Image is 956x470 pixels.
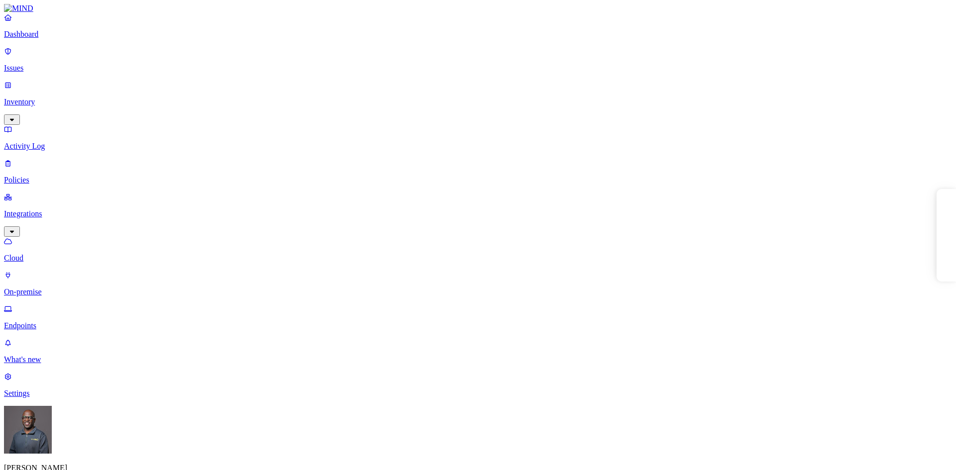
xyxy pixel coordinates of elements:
p: Activity Log [4,142,952,151]
p: Inventory [4,97,952,106]
a: Integrations [4,192,952,235]
p: Settings [4,389,952,398]
p: Endpoints [4,321,952,330]
p: Policies [4,176,952,185]
p: Issues [4,64,952,73]
a: Cloud [4,237,952,263]
p: What's new [4,355,952,364]
p: Cloud [4,254,952,263]
p: Integrations [4,209,952,218]
a: Dashboard [4,13,952,39]
p: Dashboard [4,30,952,39]
a: On-premise [4,271,952,296]
p: On-premise [4,287,952,296]
a: Inventory [4,81,952,123]
a: Endpoints [4,304,952,330]
a: MIND [4,4,952,13]
a: Activity Log [4,125,952,151]
a: Policies [4,159,952,185]
img: Gregory Thomas [4,406,52,454]
img: MIND [4,4,33,13]
a: Issues [4,47,952,73]
a: What's new [4,338,952,364]
a: Settings [4,372,952,398]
